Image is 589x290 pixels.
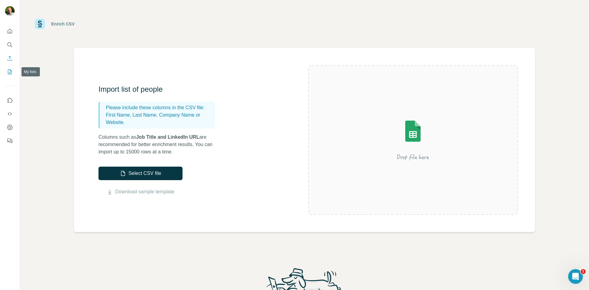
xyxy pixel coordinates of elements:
[5,135,15,146] button: Feedback
[5,122,15,133] button: Dashboard
[106,111,213,126] p: First Name, Last Name, Company Name or Website.
[51,21,75,27] div: Enrich CSV
[568,269,583,284] iframe: Intercom live chat
[5,6,15,16] img: Avatar
[358,103,468,177] img: Surfe Illustration - Drop file here or select below
[98,167,183,180] button: Select CSV file
[581,269,586,274] span: 1
[98,188,183,195] button: Download sample template
[5,53,15,64] button: Enrich CSV
[5,108,15,119] button: Use Surfe API
[5,26,15,37] button: Quick start
[98,133,221,156] p: Columns such as are recommended for better enrichment results. You can import up to 15000 rows at...
[35,19,45,29] img: Surfe Logo
[115,188,175,195] a: Download sample template
[106,104,213,111] p: Please include these columns in the CSV file:
[136,134,199,140] span: Job Title and LinkedIn URL
[5,39,15,50] button: Search
[98,84,221,94] h3: Import list of people
[5,95,15,106] button: Use Surfe on LinkedIn
[5,66,15,77] button: My lists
